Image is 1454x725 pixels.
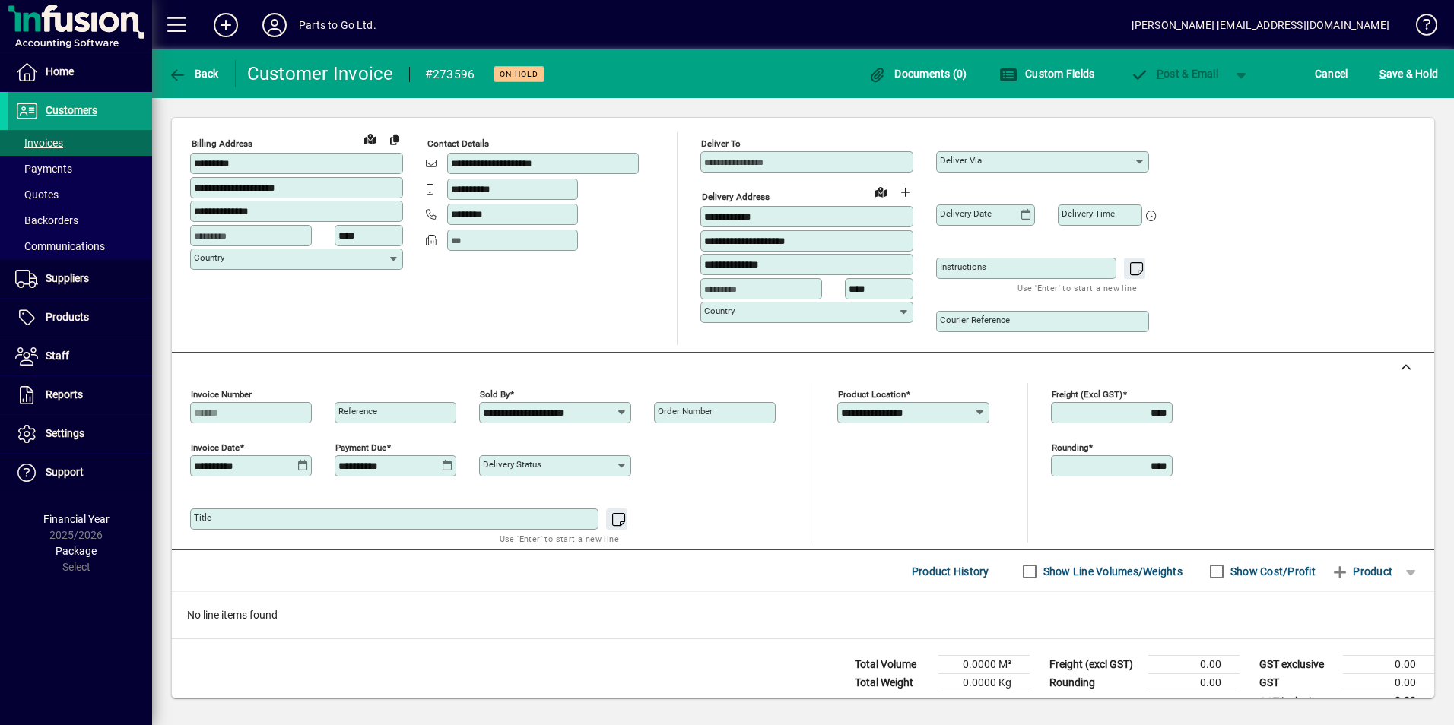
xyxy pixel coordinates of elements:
[15,137,63,149] span: Invoices
[46,65,74,78] span: Home
[906,558,995,585] button: Product History
[940,315,1010,325] mat-label: Courier Reference
[704,306,735,316] mat-label: Country
[1148,674,1240,692] td: 0.00
[191,442,240,453] mat-label: Invoice date
[500,530,619,547] mat-hint: Use 'Enter' to start a new line
[847,656,938,674] td: Total Volume
[335,442,386,453] mat-label: Payment due
[1157,68,1164,80] span: P
[358,126,383,150] a: View on map
[15,188,59,201] span: Quotes
[46,272,89,284] span: Suppliers
[865,60,971,87] button: Documents (0)
[46,350,69,362] span: Staff
[46,104,97,116] span: Customers
[1315,62,1348,86] span: Cancel
[1040,564,1183,579] label: Show Line Volumes/Weights
[46,311,89,323] span: Products
[194,252,224,263] mat-label: Country
[483,459,541,470] mat-label: Delivery status
[1343,692,1434,711] td: 0.00
[868,68,967,80] span: Documents (0)
[46,388,83,400] span: Reports
[1311,60,1352,87] button: Cancel
[299,13,376,37] div: Parts to Go Ltd.
[838,389,906,400] mat-label: Product location
[8,182,152,207] a: Quotes
[168,68,219,80] span: Back
[868,179,893,204] a: View on map
[500,69,538,79] span: On hold
[1042,656,1148,674] td: Freight (excl GST)
[194,512,211,523] mat-label: Title
[152,60,236,87] app-page-header-button: Back
[658,406,713,416] mat-label: Order number
[46,466,84,478] span: Support
[938,674,1030,692] td: 0.0000 Kg
[701,138,741,149] mat-label: Deliver To
[1062,208,1115,219] mat-label: Delivery time
[8,415,152,453] a: Settings
[938,656,1030,674] td: 0.0000 M³
[8,207,152,233] a: Backorders
[8,130,152,156] a: Invoices
[1132,13,1389,37] div: [PERSON_NAME] [EMAIL_ADDRESS][DOMAIN_NAME]
[1379,62,1438,86] span: ave & Hold
[43,513,110,525] span: Financial Year
[1379,68,1386,80] span: S
[1042,674,1148,692] td: Rounding
[1331,559,1392,584] span: Product
[1323,558,1400,585] button: Product
[893,180,917,204] button: Choose address
[15,214,78,226] span: Backorders
[1148,656,1240,674] td: 0.00
[1343,656,1434,674] td: 0.00
[8,156,152,182] a: Payments
[1252,656,1343,674] td: GST exclusive
[940,208,992,219] mat-label: Delivery date
[8,299,152,337] a: Products
[56,545,97,557] span: Package
[8,260,152,298] a: Suppliers
[1252,674,1343,692] td: GST
[1343,674,1434,692] td: 0.00
[15,240,105,252] span: Communications
[338,406,377,416] mat-label: Reference
[383,127,407,151] button: Copy to Delivery address
[164,60,223,87] button: Back
[1130,68,1218,80] span: ost & Email
[1376,60,1442,87] button: Save & Hold
[1227,564,1316,579] label: Show Cost/Profit
[940,155,982,166] mat-label: Deliver via
[46,427,84,439] span: Settings
[995,60,1099,87] button: Custom Fields
[1017,279,1137,296] mat-hint: Use 'Enter' to start a new line
[1405,3,1435,52] a: Knowledge Base
[202,11,250,39] button: Add
[247,62,394,86] div: Customer Invoice
[191,389,252,400] mat-label: Invoice number
[480,389,510,400] mat-label: Sold by
[1122,60,1226,87] button: Post & Email
[250,11,299,39] button: Profile
[8,454,152,492] a: Support
[1052,442,1088,453] mat-label: Rounding
[847,674,938,692] td: Total Weight
[8,233,152,259] a: Communications
[8,376,152,414] a: Reports
[999,68,1095,80] span: Custom Fields
[15,163,72,175] span: Payments
[8,337,152,375] a: Staff
[1252,692,1343,711] td: GST inclusive
[8,53,152,91] a: Home
[425,62,475,87] div: #273596
[912,559,989,584] span: Product History
[1052,389,1122,400] mat-label: Freight (excl GST)
[940,261,986,272] mat-label: Instructions
[172,592,1434,638] div: No line items found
